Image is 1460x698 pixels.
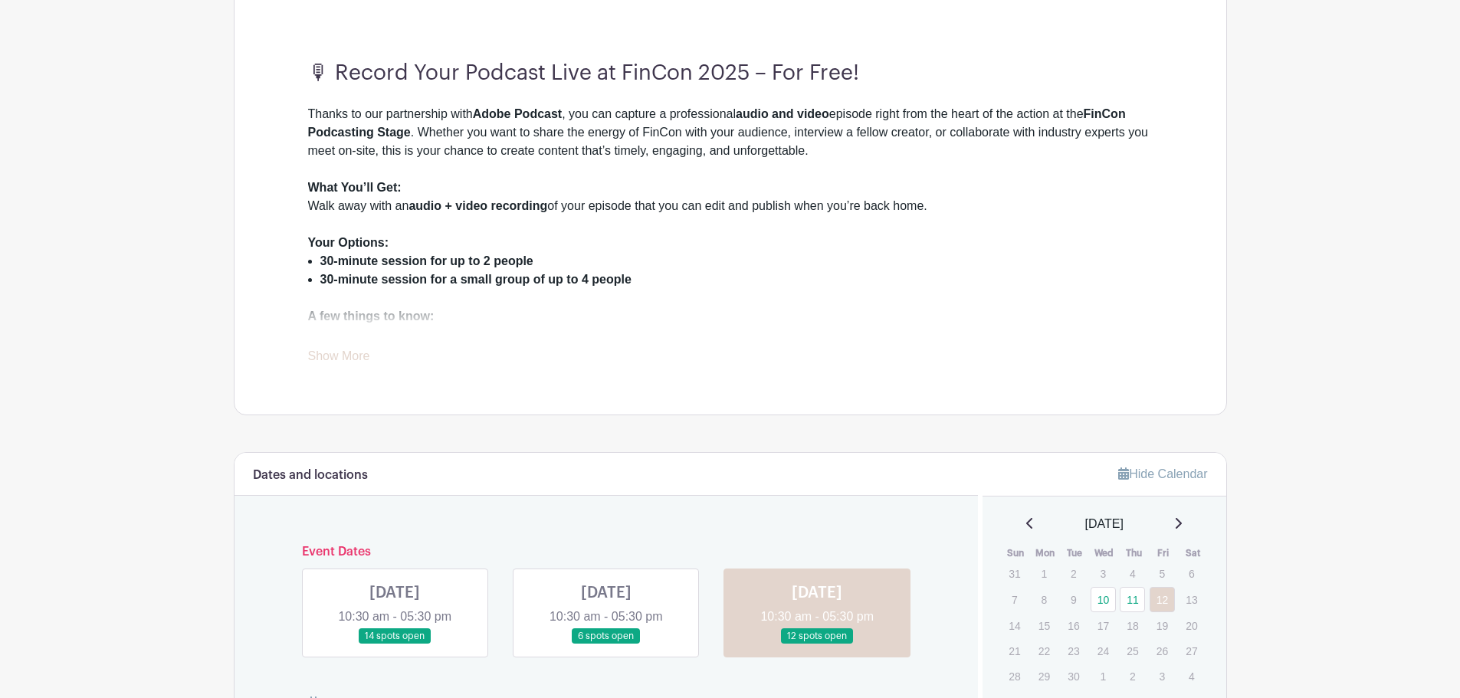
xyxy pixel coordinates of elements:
[1179,664,1204,688] p: 4
[308,236,389,249] strong: Your Options:
[1091,664,1116,688] p: 1
[1002,614,1027,637] p: 14
[308,181,402,194] strong: What You’ll Get:
[1118,467,1207,480] a: Hide Calendar
[1061,639,1086,663] p: 23
[1085,515,1124,533] span: [DATE]
[1179,614,1204,637] p: 20
[1179,562,1204,585] p: 6
[308,61,1153,87] h3: 🎙 Record Your Podcast Live at FinCon 2025 – For Free!
[1031,546,1061,561] th: Mon
[1032,614,1057,637] p: 15
[408,199,547,212] strong: audio + video recording
[320,254,533,267] strong: 30-minute session for up to 2 people
[308,349,370,369] a: Show More
[1150,664,1175,688] p: 3
[308,179,1153,234] div: Walk away with an of your episode that you can edit and publish when you’re back home.
[1150,614,1175,637] p: 19
[1091,639,1116,663] p: 24
[1032,588,1057,611] p: 8
[1002,588,1027,611] p: 7
[1032,664,1057,688] p: 29
[1002,639,1027,663] p: 21
[1061,562,1086,585] p: 2
[320,326,1153,344] li: Spots are but limited— to ensure everyone gets a chance.
[1150,562,1175,585] p: 5
[372,328,460,341] strong: complimentary
[308,107,1126,139] strong: FinCon Podcasting Stage
[1120,664,1145,688] p: 2
[1032,562,1057,585] p: 1
[473,107,562,120] strong: Adobe Podcast
[1179,639,1204,663] p: 27
[308,310,435,323] strong: A few things to know:
[1120,587,1145,612] a: 11
[1150,587,1175,612] a: 12
[1119,546,1149,561] th: Thu
[253,468,368,483] h6: Dates and locations
[1001,546,1031,561] th: Sun
[736,107,829,120] strong: audio and video
[1091,614,1116,637] p: 17
[1032,639,1057,663] p: 22
[1061,614,1086,637] p: 16
[1091,562,1116,585] p: 3
[528,328,625,341] strong: reserve only one
[1120,614,1145,637] p: 18
[1178,546,1208,561] th: Sat
[1120,639,1145,663] p: 25
[308,105,1153,179] div: Thanks to our partnership with , you can capture a professional episode right from the heart of t...
[1149,546,1179,561] th: Fri
[1060,546,1090,561] th: Tue
[290,545,924,559] h6: Event Dates
[1120,562,1145,585] p: 4
[1061,664,1086,688] p: 30
[1090,546,1120,561] th: Wed
[1002,664,1027,688] p: 28
[1002,562,1027,585] p: 31
[1179,588,1204,611] p: 13
[1150,639,1175,663] p: 26
[1091,587,1116,612] a: 10
[1061,588,1086,611] p: 9
[320,273,632,286] strong: 30-minute session for a small group of up to 4 people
